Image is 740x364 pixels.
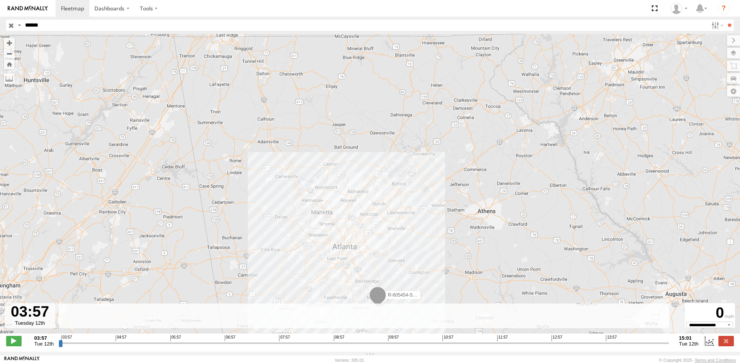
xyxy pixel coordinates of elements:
[388,292,422,298] span: R-605454-Swing
[708,20,725,31] label: Search Filter Options
[334,335,345,341] span: 08:57
[606,335,617,341] span: 13:57
[34,341,54,347] span: Tue 12th Aug 2025
[668,3,690,14] div: James Nichols
[116,335,126,341] span: 04:57
[686,304,734,322] div: 0
[442,335,453,341] span: 10:57
[718,2,730,15] i: ?
[16,20,22,31] label: Search Query
[8,6,48,11] img: rand-logo.svg
[695,358,736,362] a: Terms and Conditions
[4,59,15,69] button: Zoom Home
[4,73,15,84] label: Measure
[388,335,399,341] span: 09:57
[679,335,699,341] strong: 15:01
[679,341,699,347] span: Tue 12th Aug 2025
[279,335,290,341] span: 07:57
[61,335,72,341] span: 03:57
[718,336,734,346] label: Close
[6,336,22,346] label: Play/Stop
[4,48,15,59] button: Zoom out
[4,38,15,48] button: Zoom in
[225,335,235,341] span: 06:57
[727,86,740,97] label: Map Settings
[335,358,364,362] div: Version: 305.01
[659,358,736,362] div: © Copyright 2025 -
[552,335,562,341] span: 12:57
[497,335,508,341] span: 11:57
[4,356,40,364] a: Visit our Website
[34,335,54,341] strong: 03:57
[170,335,181,341] span: 05:57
